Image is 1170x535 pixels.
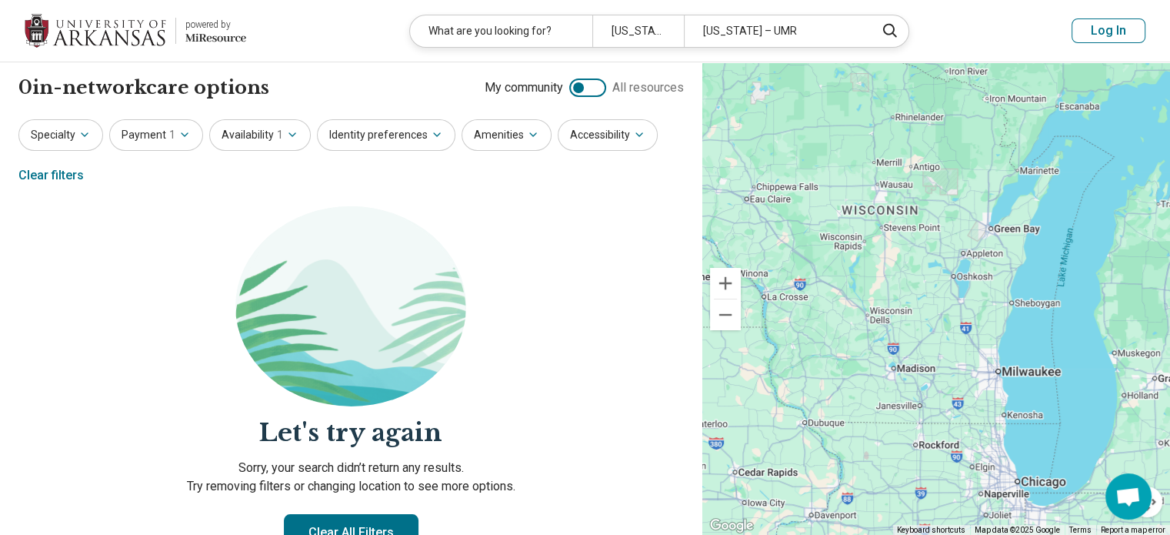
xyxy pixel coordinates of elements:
p: Sorry, your search didn’t return any results. Try removing filters or changing location to see mo... [18,459,684,496]
h1: 0 in-network care options [18,75,269,101]
span: 1 [169,127,175,143]
button: Payment1 [109,119,203,151]
span: All resources [612,79,684,97]
div: Open chat [1105,473,1152,520]
span: My community [485,79,563,97]
a: Terms (opens in new tab) [1069,526,1092,534]
div: Clear filters [18,157,84,194]
div: [US_STATE] [592,15,684,47]
button: Zoom out [710,299,741,330]
button: Zoom in [710,268,741,299]
button: Identity preferences [317,119,455,151]
button: Specialty [18,119,103,151]
img: University of Arkansas [25,12,166,49]
span: 1 [277,127,283,143]
a: Report a map error [1101,526,1165,534]
button: Log In [1072,18,1145,43]
button: Amenities [462,119,552,151]
div: powered by [185,18,246,32]
span: Map data ©2025 Google [975,526,1060,534]
button: Availability1 [209,119,311,151]
a: University of Arkansaspowered by [25,12,246,49]
h2: Let's try again [18,416,684,450]
div: [US_STATE] – UMR [684,15,866,47]
div: What are you looking for? [410,15,592,47]
button: Accessibility [558,119,658,151]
